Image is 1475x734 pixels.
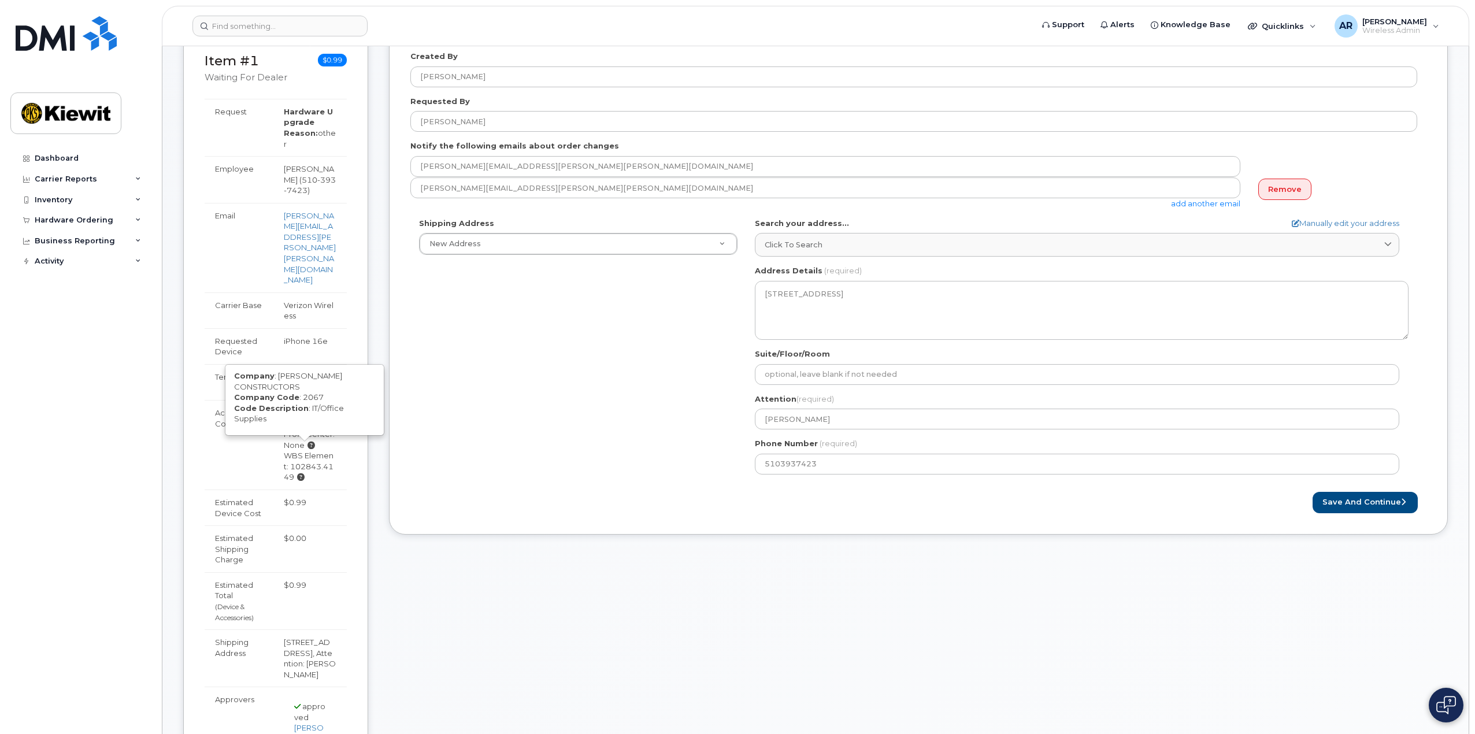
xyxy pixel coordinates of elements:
span: Quicklinks [1262,21,1304,31]
span: Click to search [765,239,822,250]
b: Code Description [234,403,309,413]
input: Example: John Smith [410,111,1417,132]
label: Shipping Address [419,218,494,229]
label: Search your address... [755,218,849,229]
input: Example: john@appleseed.com [410,177,1240,198]
span: Support [1052,19,1084,31]
span: 510 [284,175,336,195]
a: [PERSON_NAME][EMAIL_ADDRESS][PERSON_NAME][PERSON_NAME][DOMAIN_NAME] [284,211,336,284]
li: : IT/Office Supplies [234,403,375,424]
a: Item #1 [205,53,259,69]
input: Example: john@appleseed.com [410,156,1240,177]
span: (required) [796,394,834,403]
label: Address Details [755,265,822,276]
td: [PERSON_NAME] ( ) [273,156,347,203]
label: Suite/Floor/Room [755,349,830,359]
strong: Hardware Upgrade [284,107,333,127]
span: New Address [429,239,481,248]
a: Manually edit your address [1292,218,1399,229]
span: 393 [317,175,336,184]
small: (Device & Accessories) [215,602,254,622]
span: Alerts [1110,19,1135,31]
b: Company Code [234,392,299,402]
li: : [PERSON_NAME] CONSTRUCTORS [234,370,375,392]
img: Open chat [1436,696,1456,714]
strong: Reason: [284,128,318,138]
td: Accounting Codes [205,400,273,490]
span: $0.99 [318,54,347,66]
td: Requested Device [205,328,273,364]
td: [STREET_ADDRESS], Attention: [PERSON_NAME] [273,629,347,687]
label: Requested By [410,96,470,107]
td: Request [205,99,273,156]
a: Support [1034,13,1092,36]
span: Knowledge Base [1161,19,1231,31]
td: Verizon Wireless [273,292,347,328]
label: Phone Number [755,438,818,449]
span: [PERSON_NAME] [1362,17,1427,26]
td: $0.00 [273,525,347,572]
input: Find something... [192,16,368,36]
a: Alerts [1092,13,1143,36]
a: Click to search [755,233,1399,257]
label: Notify the following emails about order changes [410,140,619,151]
td: Estimated Total [205,572,273,629]
div: WBS Element: 102843.4149 [284,450,336,483]
input: optional, leave blank if not needed [755,364,1399,385]
a: add another email [1171,199,1240,208]
small: waiting for dealer [205,72,287,83]
td: Carrier Base [205,292,273,328]
a: Remove [1258,179,1311,200]
td: other [273,99,347,156]
a: Knowledge Base [1143,13,1239,36]
span: approved [294,702,325,722]
td: Email [205,203,273,292]
td: $0.99 [273,490,347,525]
span: AR [1339,19,1352,33]
b: Company [234,371,275,380]
label: Created By [410,51,458,62]
td: iPhone 16e [273,328,347,364]
div: Profit Center: None [284,429,336,450]
span: 7423 [284,186,307,195]
label: Attention [755,394,834,405]
div: Quicklinks [1240,14,1324,38]
textarea: [STREET_ADDRESS] [755,281,1409,340]
td: $0.99 [273,572,347,629]
td: Term Details [205,364,273,400]
a: New Address [420,233,737,254]
td: Estimated Device Cost [205,490,273,525]
button: Save and Continue [1313,492,1418,513]
span: (required) [820,439,857,448]
span: Wireless Admin [1362,26,1427,35]
div: Amanda Reidler [1326,14,1447,38]
td: Shipping Address [205,629,273,687]
td: Employee [205,156,273,203]
td: Estimated Shipping Charge [205,525,273,572]
span: (required) [824,266,862,275]
li: : 2067 [234,392,375,403]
